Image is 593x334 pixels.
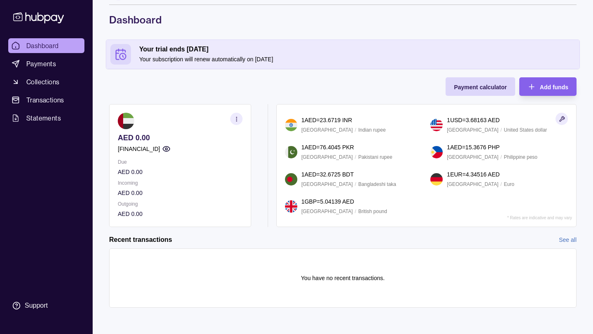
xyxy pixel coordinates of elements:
[8,111,84,125] a: Statements
[301,180,353,189] p: [GEOGRAPHIC_DATA]
[26,59,56,69] span: Payments
[504,180,514,189] p: Euro
[358,207,387,216] p: British pound
[507,216,572,220] p: * Rates are indicative and may vary
[25,301,48,310] div: Support
[454,84,507,90] span: Payment calculator
[285,119,297,131] img: in
[447,125,498,135] p: [GEOGRAPHIC_DATA]
[430,146,443,158] img: ph
[430,119,443,131] img: us
[559,235,577,244] a: See all
[447,153,498,162] p: [GEOGRAPHIC_DATA]
[500,125,502,135] p: /
[504,153,537,162] p: Philippine peso
[447,143,500,152] p: 1 AED = 15.3676 PHP
[301,197,354,206] p: 1 GBP = 5.04139 AED
[301,143,354,152] p: 1 AED = 76.4045 PKR
[355,180,356,189] p: /
[301,207,353,216] p: [GEOGRAPHIC_DATA]
[447,170,500,179] p: 1 EUR = 4.34516 AED
[109,13,577,26] h1: Dashboard
[355,125,356,135] p: /
[8,297,84,314] a: Support
[285,146,297,158] img: pk
[500,180,502,189] p: /
[285,173,297,186] img: bd
[447,180,498,189] p: [GEOGRAPHIC_DATA]
[540,84,568,90] span: Add funds
[355,153,356,162] p: /
[26,113,61,123] span: Statements
[26,95,64,105] span: Transactions
[301,170,354,179] p: 1 AED = 32.6725 BDT
[301,274,385,283] p: You have no recent transactions.
[358,153,392,162] p: Pakistani rupee
[446,77,515,96] button: Payment calculator
[109,235,172,244] h2: Recent transactions
[301,153,353,162] p: [GEOGRAPHIC_DATA]
[118,158,243,167] p: Due
[301,116,352,125] p: 1 AED = 23.6719 INR
[139,55,575,64] p: Your subscription will renew automatically on [DATE]
[519,77,577,96] button: Add funds
[358,125,386,135] p: Indian rupee
[26,41,59,51] span: Dashboard
[118,167,243,176] p: AED 0.00
[447,116,500,125] p: 1 USD = 3.68163 AED
[504,125,547,135] p: United States dollar
[118,179,243,188] p: Incoming
[118,144,160,153] p: [FINANCIAL_ID]
[8,56,84,71] a: Payments
[118,113,134,129] img: ae
[26,77,59,87] span: Collections
[8,93,84,107] a: Transactions
[430,173,443,186] img: de
[285,200,297,213] img: gb
[8,38,84,53] a: Dashboard
[118,199,243,209] p: Outgoing
[358,180,396,189] p: Bangladeshi taka
[301,125,353,135] p: [GEOGRAPHIC_DATA]
[500,153,502,162] p: /
[118,133,243,142] p: AED 0.00
[355,207,356,216] p: /
[118,209,243,218] p: AED 0.00
[118,188,243,197] p: AED 0.00
[139,45,575,54] h2: Your trial ends [DATE]
[8,74,84,89] a: Collections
